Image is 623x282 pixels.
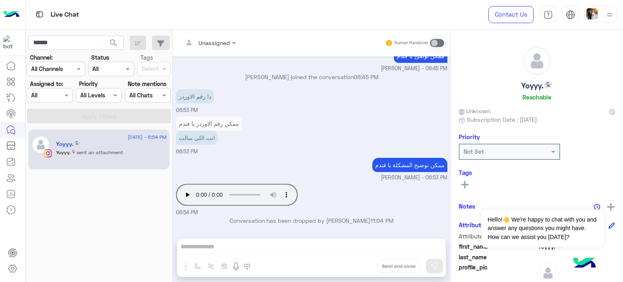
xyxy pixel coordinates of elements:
img: hulul-logo.png [570,250,599,278]
h6: Notes [459,202,475,210]
span: sent an attachment [77,149,123,155]
button: search [104,36,124,53]
span: [PERSON_NAME] - 06:45 PM [381,65,447,73]
label: Channel: [30,53,53,62]
a: Contact Us [488,6,534,23]
label: Priority [79,80,98,88]
img: defaultAdmin.png [523,47,551,75]
span: Subscription Date : [DATE] [467,115,537,124]
img: tab [566,10,575,19]
span: [PERSON_NAME] - 06:53 PM [381,174,447,182]
h5: Yoyyy.🧚🏻‍♀️ [521,81,553,90]
span: 06:54 PM [176,209,198,215]
audio: Your browser does not support the audio tag. [176,184,298,206]
button: Apply Filters [27,109,171,123]
a: tab [540,6,556,23]
h6: Priority [459,133,480,140]
img: profile [605,10,615,20]
span: last_name [459,253,536,261]
span: 06:45 PM [354,73,378,80]
p: Live Chat [51,9,79,20]
span: first_name [459,242,536,251]
span: 06:53 PM [176,107,198,113]
h6: Attributes [459,221,488,228]
span: [DATE] - 6:54 PM [128,133,166,141]
img: Logo [3,6,19,23]
img: tab [34,9,45,19]
span: 06:53 PM [176,149,198,155]
img: Instagram [44,149,52,157]
span: Attribute Name [459,232,536,241]
span: Unknown [459,107,490,115]
span: Hello!👋 We're happy to chat with you and answer any questions you might have. How can we assist y... [481,209,604,248]
span: profile_pic [459,263,536,282]
button: Send and close [377,259,420,273]
p: Conversation has been dropped by [PERSON_NAME] [176,216,447,225]
p: [PERSON_NAME] joined the conversation [176,73,447,81]
small: Human Handover [394,40,428,46]
h5: Yoyyy.🧚🏻‍♀️ [56,141,80,148]
span: Yoyyy.🧚🏻‍♀️ [56,149,77,155]
p: 3/9/2025, 6:53 PM [176,131,218,145]
img: add [607,203,614,211]
p: 3/9/2025, 6:53 PM [372,158,447,172]
img: userImage [586,8,598,19]
p: 3/9/2025, 6:45 PM [394,49,447,63]
p: 3/9/2025, 6:53 PM [176,116,242,131]
label: Status [91,53,109,62]
span: 11:04 PM [370,217,393,224]
h6: Tags [459,169,615,176]
span: search [109,38,118,48]
label: Note mentions [128,80,166,88]
img: defaultAdmin.png [32,136,50,154]
img: 919860931428189 [3,35,18,50]
p: 3/9/2025, 6:53 PM [176,89,214,103]
h6: Reachable [522,93,551,101]
img: tab [544,10,553,19]
label: Assigned to: [30,80,63,88]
